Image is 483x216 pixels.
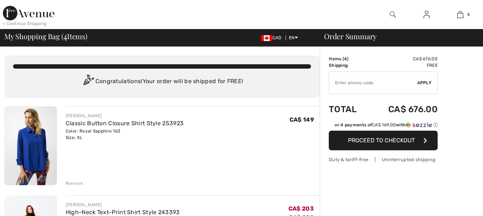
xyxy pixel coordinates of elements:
span: EN [289,35,298,40]
a: High-Neck Text-Print Shirt Style 243393 [66,209,180,216]
div: Remove [66,180,83,187]
span: CAD [261,35,285,40]
img: My Bag [457,10,463,19]
div: Color: Royal Sapphire 163 Size: XL [66,128,184,141]
a: Classic Button Closure Shirt Style 253923 [66,120,184,127]
span: Proceed to Checkout [348,137,415,144]
td: Shipping [329,62,368,69]
a: 4 [444,10,477,19]
td: Items ( ) [329,56,368,62]
img: Canadian Dollar [261,35,273,41]
a: Sign In [418,10,435,19]
span: CA$ 149 [290,116,314,123]
img: search the website [390,10,396,19]
div: or 4 payments ofCA$ 169.00withSezzle Click to learn more about Sezzle [329,122,438,131]
td: Free [368,62,438,69]
button: Proceed to Checkout [329,131,438,150]
div: [PERSON_NAME] [66,201,180,208]
div: or 4 payments of with [335,122,438,128]
img: My Info [423,10,430,19]
div: Duty & tariff-free | Uninterrupted shipping [329,156,438,163]
td: Total [329,97,368,122]
img: Classic Button Closure Shirt Style 253923 [4,106,57,185]
span: CA$ 169.00 [372,122,396,127]
span: My Shopping Bag ( Items) [4,33,87,40]
img: Sezzle [406,122,432,128]
span: 4 [64,31,67,40]
div: Congratulations! Your order will be shipped for FREE! [13,74,311,89]
span: CA$ 203 [288,205,314,212]
img: 1ère Avenue [3,6,54,20]
div: [PERSON_NAME] [66,113,184,119]
div: Order Summary [315,33,479,40]
span: 4 [467,11,470,18]
td: CA$ 676.00 [368,56,438,62]
span: Apply [417,80,432,86]
span: 4 [344,56,347,61]
td: CA$ 676.00 [368,97,438,122]
input: Promo code [329,72,417,94]
div: < Continue Shopping [3,20,47,27]
img: Congratulation2.svg [81,74,95,89]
